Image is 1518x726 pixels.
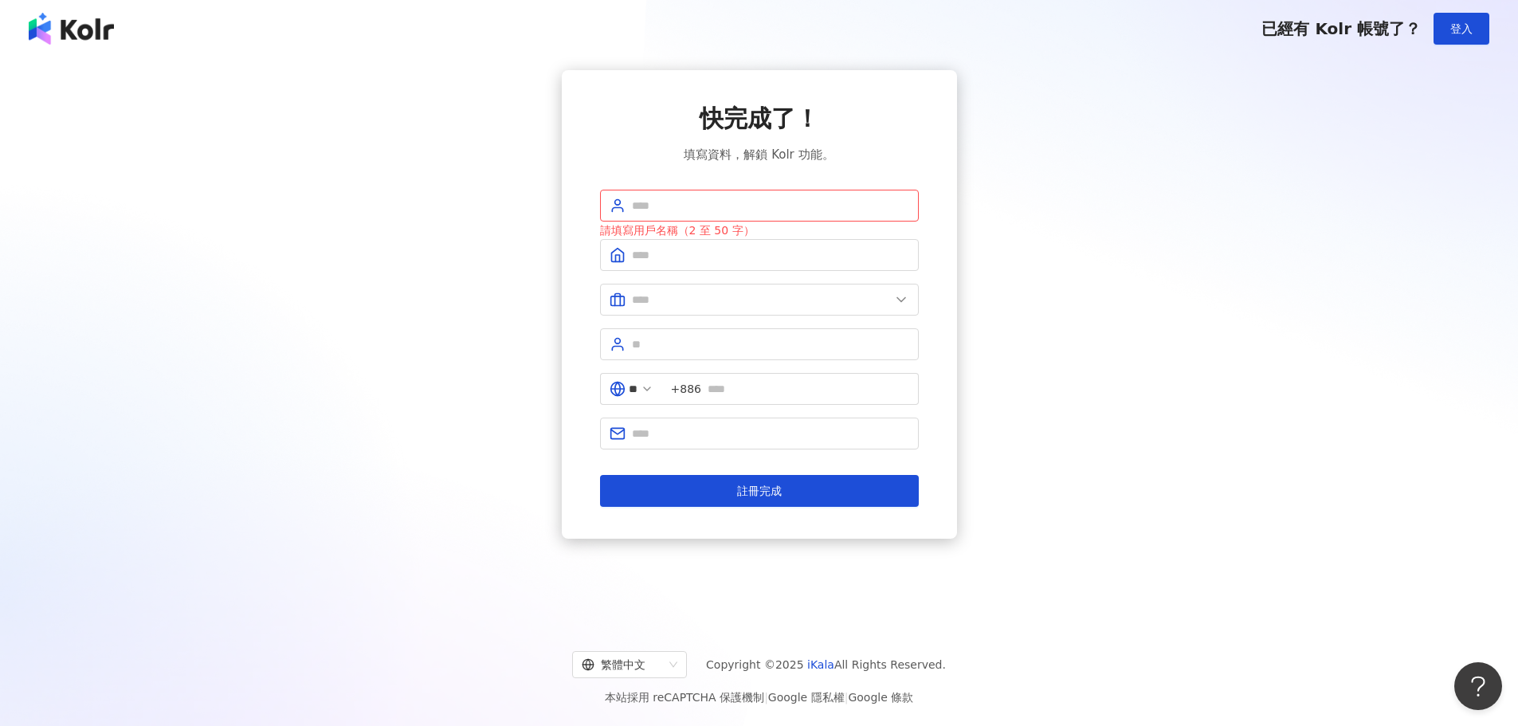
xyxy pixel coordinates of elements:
div: 繁體中文 [582,652,663,677]
span: +886 [671,380,701,398]
a: iKala [807,658,834,671]
span: 本站採用 reCAPTCHA 保護機制 [605,688,913,707]
span: 已經有 Kolr 帳號了？ [1261,19,1421,38]
span: | [764,691,768,704]
span: 填寫資料，解鎖 Kolr 功能。 [684,145,834,164]
img: logo [29,13,114,45]
span: 快完成了！ [700,102,819,135]
button: 註冊完成 [600,475,919,507]
button: 登入 [1434,13,1489,45]
span: | [845,691,849,704]
a: Google 條款 [848,691,913,704]
span: 登入 [1450,22,1473,35]
a: Google 隱私權 [768,691,845,704]
iframe: Help Scout Beacon - Open [1454,662,1502,710]
span: 註冊完成 [737,485,782,497]
div: 請填寫用戶名稱（2 至 50 字） [600,222,919,239]
span: Copyright © 2025 All Rights Reserved. [706,655,946,674]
